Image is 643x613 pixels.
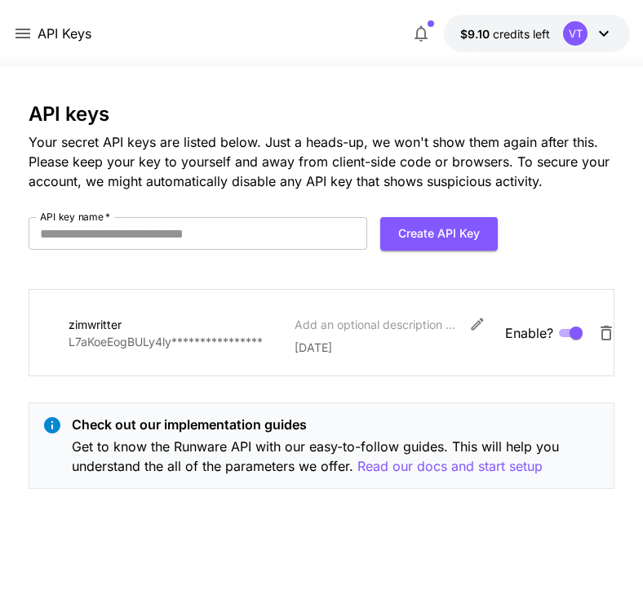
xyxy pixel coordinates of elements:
[72,437,601,477] p: Get to know the Runware API with our easy-to-follow guides. This will help you understand the all...
[38,24,91,43] nav: breadcrumb
[95,26,643,613] div: Widget de chat
[29,103,615,126] h3: API keys
[460,25,550,42] div: $9.10072
[95,26,643,613] iframe: Chat Widget
[38,24,91,43] a: API Keys
[29,132,615,191] p: Your secret API keys are listed below. Just a heads-up, we won't show them again after this. Plea...
[444,15,630,52] button: $9.10072VT
[72,415,601,434] p: Check out our implementation guides
[40,210,110,224] label: API key name
[563,21,588,46] div: VT
[69,316,232,333] div: zimwritter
